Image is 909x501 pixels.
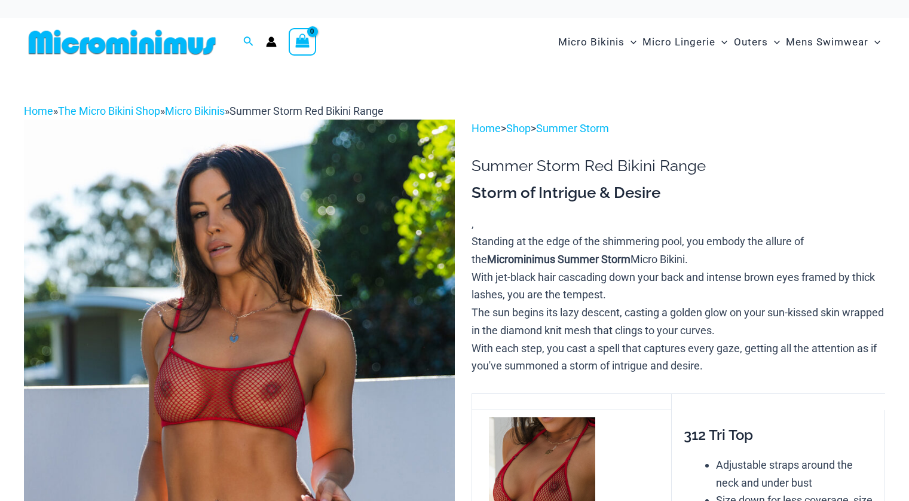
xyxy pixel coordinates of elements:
[266,36,277,47] a: Account icon link
[472,183,885,375] div: ,
[24,105,53,117] a: Home
[555,24,639,60] a: Micro BikinisMenu ToggleMenu Toggle
[715,27,727,57] span: Menu Toggle
[165,105,225,117] a: Micro Bikinis
[472,122,501,135] a: Home
[24,29,221,56] img: MM SHOP LOGO FLAT
[58,105,160,117] a: The Micro Bikini Shop
[536,122,609,135] a: Summer Storm
[783,24,883,60] a: Mens SwimwearMenu ToggleMenu Toggle
[734,27,768,57] span: Outers
[229,105,384,117] span: Summer Storm Red Bikini Range
[289,28,316,56] a: View Shopping Cart, empty
[642,27,715,57] span: Micro Lingerie
[684,426,753,444] span: 312 Tri Top
[553,22,885,62] nav: Site Navigation
[472,157,885,175] h1: Summer Storm Red Bikini Range
[24,105,384,117] span: » » »
[472,120,885,138] p: > >
[487,253,631,265] b: Microminimus Summer Storm
[506,122,531,135] a: Shop
[868,27,880,57] span: Menu Toggle
[472,233,885,375] p: Standing at the edge of the shimmering pool, you embody the allure of the Micro Bikini. With jet-...
[472,183,885,203] h3: Storm of Intrigue & Desire
[768,27,780,57] span: Menu Toggle
[625,27,636,57] span: Menu Toggle
[731,24,783,60] a: OutersMenu ToggleMenu Toggle
[243,35,254,50] a: Search icon link
[558,27,625,57] span: Micro Bikinis
[639,24,730,60] a: Micro LingerieMenu ToggleMenu Toggle
[786,27,868,57] span: Mens Swimwear
[716,456,874,491] li: Adjustable straps around the neck and under bust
